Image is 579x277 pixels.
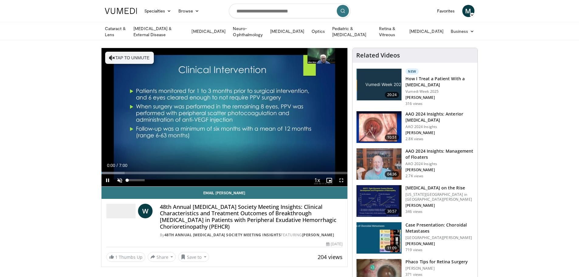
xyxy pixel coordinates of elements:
[117,163,118,168] span: /
[105,8,137,14] img: VuMedi Logo
[385,92,399,98] span: 20:24
[267,25,308,37] a: [MEDICAL_DATA]
[311,174,323,186] button: Playback Rate
[138,204,153,218] a: W
[356,222,474,254] a: 11:09 Case Presentation: Choroidal Metastases [GEOGRAPHIC_DATA][PERSON_NAME] [PERSON_NAME] 719 views
[106,204,136,218] img: 48th Annual Macula Society Meeting Insights
[323,174,335,186] button: Enable picture-in-picture mode
[105,52,154,64] button: Tap to unmute
[160,232,343,238] div: By FEATURING
[302,232,334,237] a: [PERSON_NAME]
[326,241,343,247] div: [DATE]
[405,124,474,129] p: AAO 2024 Insights
[102,174,114,186] button: Pause
[405,272,422,277] p: 371 views
[115,254,118,260] span: 1
[405,248,422,252] p: 719 views
[356,68,474,106] a: 20:24 New How I Treat a Patient With a [MEDICAL_DATA] Vumedi Week 2025 [PERSON_NAME] 316 views
[102,187,348,199] a: Email [PERSON_NAME]
[114,174,126,186] button: Unmute
[357,222,402,254] img: 9cedd946-ce28-4f52-ae10-6f6d7f6f31c7.150x105_q85_crop-smart_upscale.jpg
[405,161,474,166] p: AAO 2024 Insights
[188,25,229,37] a: [MEDICAL_DATA]
[405,259,468,265] h3: Phaco Tips for Retina Surgery
[357,148,402,180] img: 8e655e61-78ac-4b3e-a4e7-f43113671c25.150x105_q85_crop-smart_upscale.jpg
[406,25,447,37] a: [MEDICAL_DATA]
[130,26,188,38] a: [MEDICAL_DATA] & External Disease
[405,203,474,208] p: [PERSON_NAME]
[107,163,115,168] span: 0:00
[405,185,474,191] h3: [MEDICAL_DATA] on the Rise
[405,235,474,240] p: [GEOGRAPHIC_DATA][PERSON_NAME]
[356,52,400,59] h4: Related Videos
[357,185,402,217] img: 4ce8c11a-29c2-4c44-a801-4e6d49003971.150x105_q85_crop-smart_upscale.jpg
[405,101,422,106] p: 316 views
[102,48,348,187] video-js: Video Player
[148,252,176,262] button: Share
[160,204,343,230] h4: 48th Annual [MEDICAL_DATA] Society Meeting Insights: Clinical Characteristics and Treatment Outco...
[375,26,406,38] a: Retina & Vitreous
[405,130,474,135] p: [PERSON_NAME]
[175,5,203,17] a: Browse
[405,222,474,234] h3: Case Presentation: Choroidal Metastases
[447,25,478,37] a: Business
[462,5,474,17] a: M
[405,68,419,74] p: New
[405,76,474,88] h3: How I Treat a Patient With a [MEDICAL_DATA]
[405,89,474,94] p: Vumedi Week 2025
[385,208,399,214] span: 30:57
[106,252,145,262] a: 1 Thumbs Up
[229,26,267,38] a: Neuro-Ophthalmology
[385,245,399,251] span: 11:09
[318,253,343,261] span: 204 views
[405,192,474,202] p: [US_STATE][GEOGRAPHIC_DATA] in [GEOGRAPHIC_DATA][PERSON_NAME]
[329,26,375,38] a: Pediatric & [MEDICAL_DATA]
[164,232,281,237] a: 48th Annual [MEDICAL_DATA] Society Meeting Insights
[127,179,145,181] div: Volume Level
[405,241,474,246] p: [PERSON_NAME]
[101,26,130,38] a: Cataract & Lens
[405,148,474,160] h3: AAO 2024 Insights: Management of Floaters
[119,163,127,168] span: 7:00
[335,174,347,186] button: Fullscreen
[385,171,399,177] span: 04:36
[405,137,423,141] p: 2.8K views
[357,111,402,143] img: fd942f01-32bb-45af-b226-b96b538a46e6.150x105_q85_crop-smart_upscale.jpg
[356,111,474,143] a: 10:51 AAO 2024 Insights: Anterior [MEDICAL_DATA] AAO 2024 Insights [PERSON_NAME] 2.8K views
[178,252,209,262] button: Save to
[405,266,468,271] p: [PERSON_NAME]
[405,174,423,178] p: 2.7K views
[356,185,474,217] a: 30:57 [MEDICAL_DATA] on the Rise [US_STATE][GEOGRAPHIC_DATA] in [GEOGRAPHIC_DATA][PERSON_NAME] [P...
[385,134,399,140] span: 10:51
[405,168,474,172] p: [PERSON_NAME]
[308,25,328,37] a: Optics
[433,5,459,17] a: Favorites
[141,5,175,17] a: Specialties
[229,4,350,18] input: Search topics, interventions
[405,209,422,214] p: 346 views
[405,111,474,123] h3: AAO 2024 Insights: Anterior [MEDICAL_DATA]
[102,172,348,174] div: Progress Bar
[356,148,474,180] a: 04:36 AAO 2024 Insights: Management of Floaters AAO 2024 Insights [PERSON_NAME] 2.7K views
[405,95,474,100] p: [PERSON_NAME]
[357,69,402,100] img: 02d29458-18ce-4e7f-be78-7423ab9bdffd.jpg.150x105_q85_crop-smart_upscale.jpg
